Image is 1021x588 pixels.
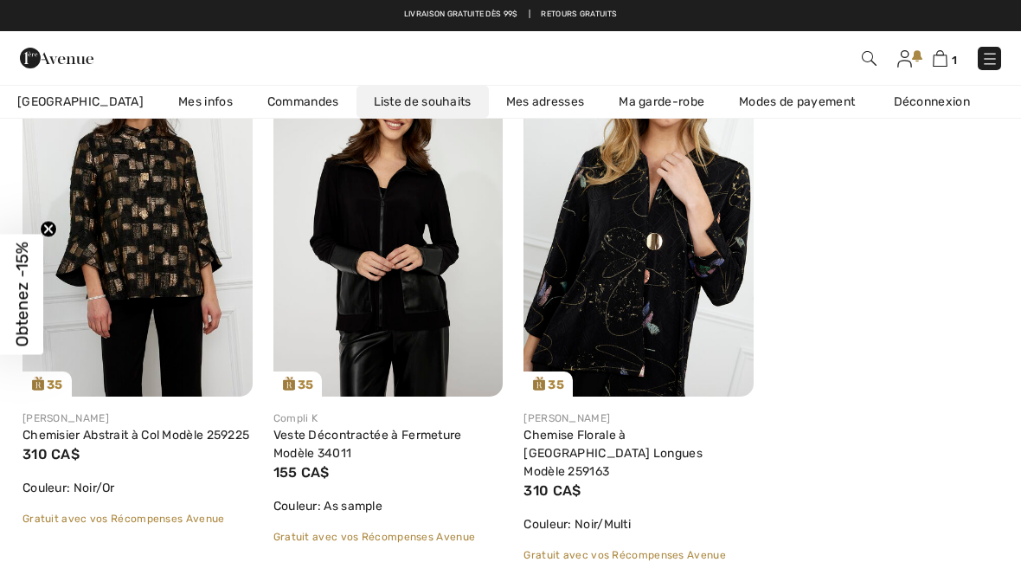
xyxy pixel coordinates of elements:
[981,50,999,68] img: Menu
[273,52,504,397] a: 35
[523,52,754,397] a: 35
[523,428,703,479] a: Chemise Florale à [GEOGRAPHIC_DATA] Longues Modèle 259163
[489,86,602,118] a: Mes adresses
[601,86,722,118] a: Ma garde-robe
[273,410,504,426] div: Compli K
[933,48,957,68] a: 1
[523,515,754,533] div: Couleur: Noir/Multi
[22,446,80,462] span: 310 CA$
[933,50,947,67] img: Panier d'achat
[22,410,253,426] div: [PERSON_NAME]
[541,9,617,21] a: Retours gratuits
[523,52,754,397] img: frank-lyman-jackets-blazers-black-multi_259163_2_0f46_search.jpg
[404,9,518,21] a: Livraison gratuite dès 99$
[22,479,253,497] div: Couleur: Noir/Or
[529,9,530,21] span: |
[273,464,330,481] span: 155 CA$
[897,50,912,68] img: Mes infos
[523,547,754,563] div: Gratuit avec vos Récompenses Avenue
[22,52,253,397] img: frank-lyman-jackets-blazers-black-gold_259225_2_0264_search.jpg
[722,86,872,118] a: Modes de payement
[862,51,877,66] img: Recherche
[250,86,356,118] a: Commandes
[356,86,489,118] a: Liste de souhaits
[952,54,957,67] span: 1
[273,497,504,515] div: Couleur: As sample
[523,482,581,499] span: 310 CA$
[22,52,253,397] a: 35
[12,242,32,346] span: Obtenez -15%
[877,86,1005,118] a: Déconnexion
[523,410,754,426] div: [PERSON_NAME]
[17,93,144,111] span: [GEOGRAPHIC_DATA]
[273,428,462,461] a: Veste Décontractée à Fermeture Modèle 34011
[20,48,93,65] a: 1ère Avenue
[22,511,253,527] div: Gratuit avec vos Récompenses Avenue
[40,220,57,237] button: Close teaser
[161,86,250,118] a: Mes infos
[20,41,93,75] img: 1ère Avenue
[273,529,504,545] div: Gratuit avec vos Récompenses Avenue
[22,428,249,443] a: Chemisier Abstrait à Col Modèle 259225
[273,52,504,397] img: compli-k-jackets-blazers-as-sample_34011_5_6566_search.jpg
